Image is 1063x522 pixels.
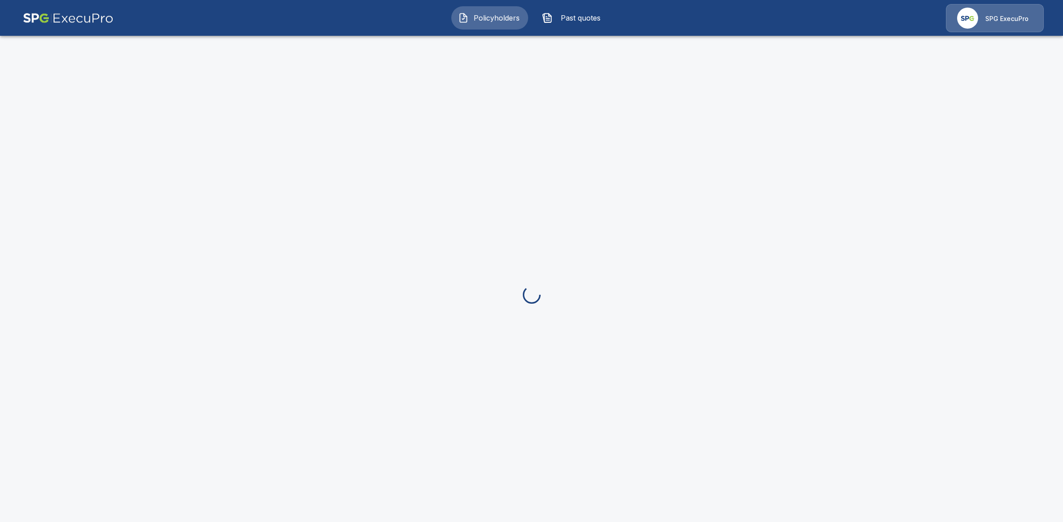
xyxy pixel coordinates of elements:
[23,4,113,32] img: AA Logo
[535,6,612,30] button: Past quotes IconPast quotes
[451,6,528,30] button: Policyholders IconPolicyholders
[985,14,1029,23] p: SPG ExecuPro
[542,13,553,23] img: Past quotes Icon
[957,8,978,29] img: Agency Icon
[946,4,1044,32] a: Agency IconSPG ExecuPro
[458,13,469,23] img: Policyholders Icon
[556,13,605,23] span: Past quotes
[472,13,521,23] span: Policyholders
